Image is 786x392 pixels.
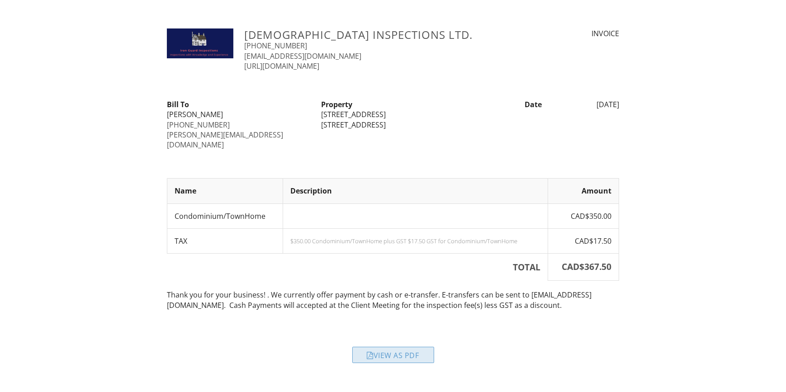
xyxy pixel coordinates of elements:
[167,254,548,281] th: TOTAL
[167,179,283,203] th: Name
[167,228,283,253] td: TAX
[167,130,283,150] a: [PERSON_NAME][EMAIL_ADDRESS][DOMAIN_NAME]
[321,99,352,109] strong: Property
[167,120,230,130] a: [PHONE_NUMBER]
[244,51,361,61] a: [EMAIL_ADDRESS][DOMAIN_NAME]
[244,61,319,71] a: [URL][DOMAIN_NAME]
[244,41,307,51] a: [PHONE_NUMBER]
[548,179,619,203] th: Amount
[167,290,619,310] p: Thank you for your business! . We currently offer payment by cash or e-transfer. E-transfers can ...
[290,237,540,245] div: $350.00 Condominium/TownHome plus GST $17.50 GST for Condominium/TownHome
[244,28,503,41] h3: [DEMOGRAPHIC_DATA] Inspections Ltd.
[548,228,619,253] td: CAD$17.50
[547,99,625,109] div: [DATE]
[283,179,548,203] th: Description
[321,120,464,130] div: [STREET_ADDRESS]
[167,99,189,109] strong: Bill To
[352,347,434,363] div: View as PDF
[352,353,434,363] a: View as PDF
[548,203,619,228] td: CAD$350.00
[167,109,310,119] div: [PERSON_NAME]
[514,28,619,38] div: INVOICE
[548,254,619,281] th: CAD$367.50
[321,109,464,119] div: [STREET_ADDRESS]
[167,28,233,58] img: Screenshot%202024-12-06%20073127.png
[175,211,265,221] span: Condominium/TownHome
[470,99,548,109] div: Date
